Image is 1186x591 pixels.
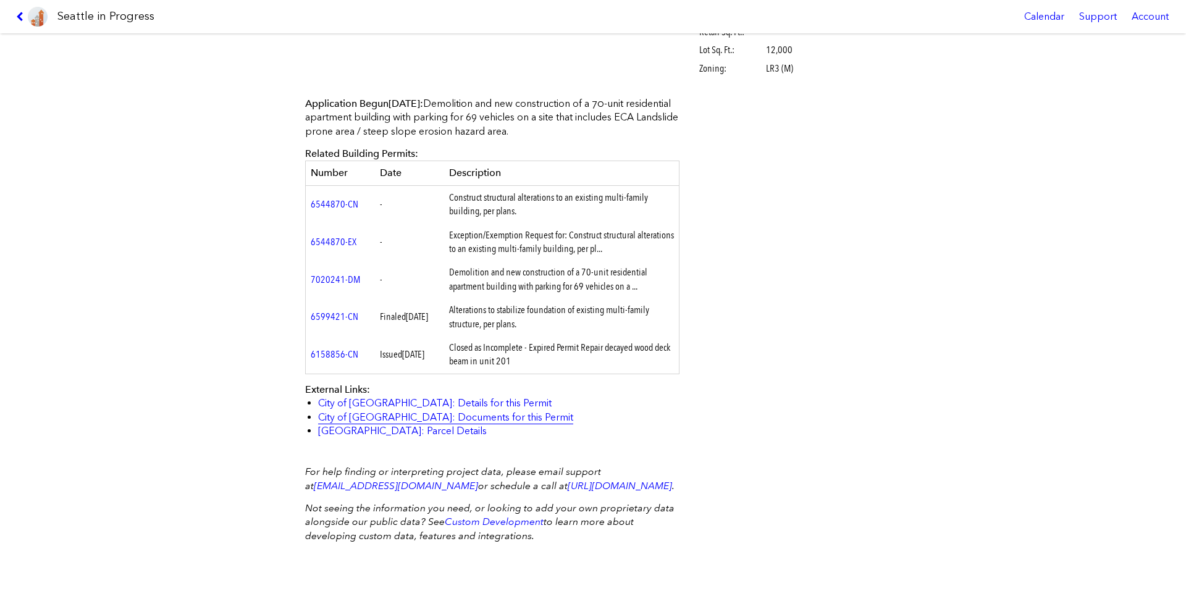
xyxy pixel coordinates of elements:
span: Related Building Permits: [305,148,418,159]
td: Finaled [375,298,444,336]
a: [EMAIL_ADDRESS][DOMAIN_NAME] [314,480,478,492]
td: Exception/Exemption Request for: Construct structural alterations to an existing multi-family bui... [444,224,679,261]
h1: Seattle in Progress [57,9,154,24]
a: 6158856-CN [311,348,358,360]
a: 6599421-CN [311,311,358,322]
span: Lot Sq. Ft.: [699,43,764,57]
span: Application Begun : [305,98,423,109]
img: favicon-96x96.png [28,7,48,27]
p: Demolition and new construction of a 70-unit residential apartment building with parking for 69 v... [305,97,679,138]
a: [URL][DOMAIN_NAME] [568,480,672,492]
a: [GEOGRAPHIC_DATA]: Parcel Details [318,425,487,437]
em: For help finding or interpreting project data, please email support at or schedule a call at . [305,466,675,491]
td: Construct structural alterations to an existing multi-family building, per plans. [444,185,679,223]
td: Issued [375,336,444,374]
td: Alterations to stabilize foundation of existing multi-family structure, per plans. [444,298,679,336]
a: 6544870-CN [311,198,358,210]
span: [DATE] [402,348,424,360]
th: Date [375,161,444,185]
a: Custom Development [445,516,544,527]
a: 7020241-DM [311,274,360,285]
td: Closed as Incomplete - Expired Permit Repair decayed wood deck beam in unit 201 [444,336,679,374]
span: External Links: [305,384,370,395]
span: [DATE] [389,98,420,109]
th: Description [444,161,679,185]
a: 6544870-EX [311,236,356,248]
span: LR3 (M) [766,62,793,75]
td: Demolition and new construction of a 70-unit residential apartment building with parking for 69 v... [444,261,679,298]
em: Not seeing the information you need, or looking to add your own proprietary data alongside our pu... [305,502,675,542]
td: - [375,185,444,223]
a: City of [GEOGRAPHIC_DATA]: Documents for this Permit [318,411,573,423]
td: - [375,224,444,261]
th: Number [306,161,375,185]
span: Zoning: [699,62,764,75]
span: [DATE] [406,311,428,322]
a: City of [GEOGRAPHIC_DATA]: Details for this Permit [318,397,552,409]
span: 12,000 [766,43,793,57]
td: - [375,261,444,298]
